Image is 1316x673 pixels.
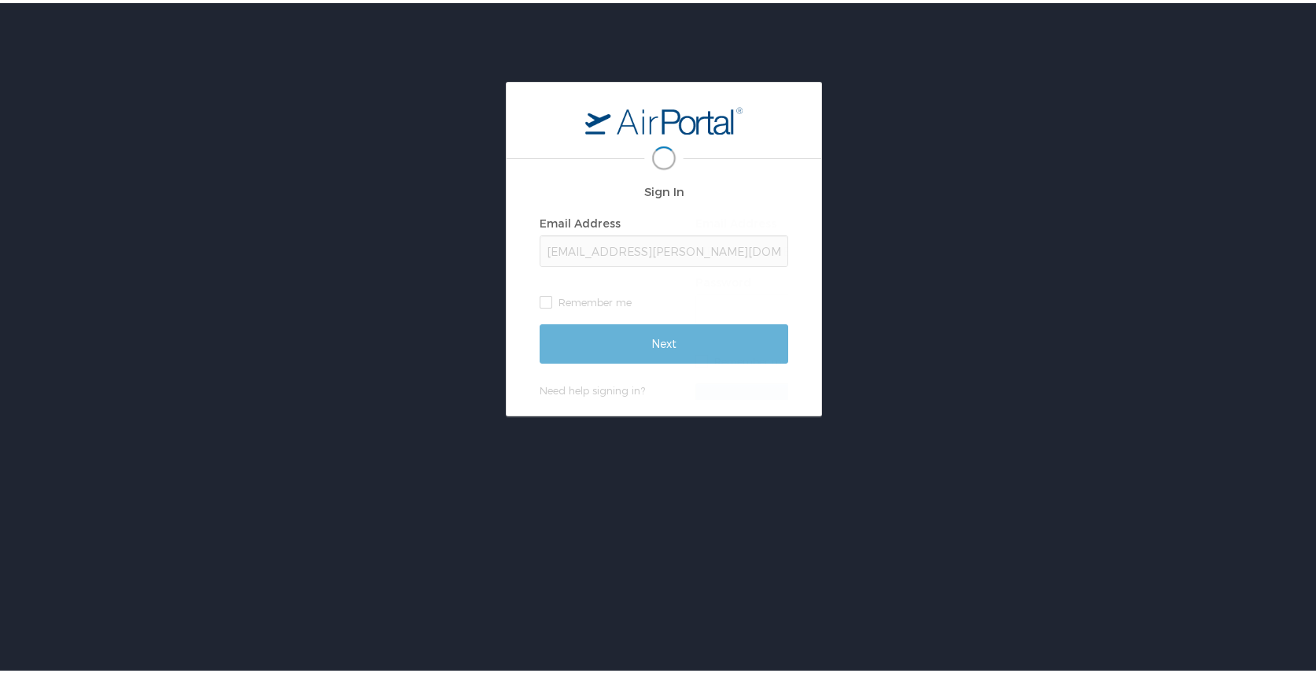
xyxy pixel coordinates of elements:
label: Remember me [695,346,944,370]
img: logo [585,103,743,131]
input: Next [540,321,788,361]
label: Password [695,272,751,286]
h2: Sign In [540,179,788,198]
label: Email Address [695,213,776,227]
h2: Sign In [695,179,944,198]
input: Sign In [695,380,944,420]
label: Email Address [540,213,621,227]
